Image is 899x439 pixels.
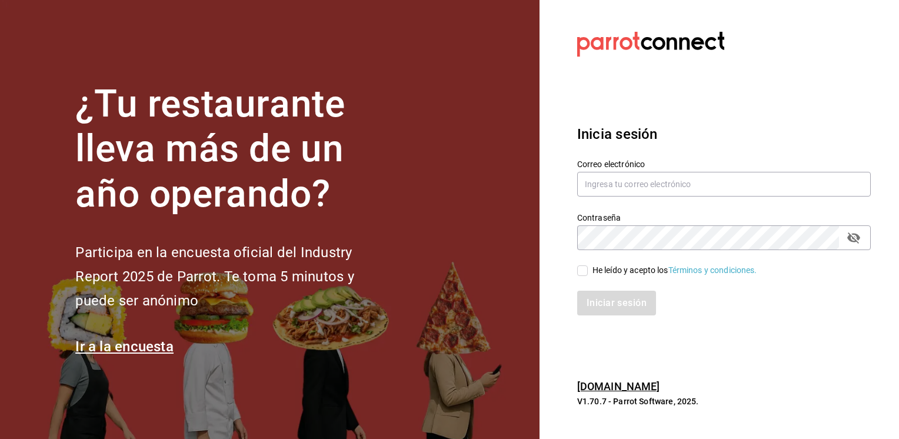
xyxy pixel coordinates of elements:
button: passwordField [844,228,864,248]
a: Ir a la encuesta [75,338,174,355]
a: [DOMAIN_NAME] [577,380,660,393]
h2: Participa en la encuesta oficial del Industry Report 2025 de Parrot. Te toma 5 minutos y puede se... [75,241,393,312]
p: V1.70.7 - Parrot Software, 2025. [577,395,871,407]
label: Correo electrónico [577,159,871,168]
a: Términos y condiciones. [668,265,757,275]
h3: Inicia sesión [577,124,871,145]
input: Ingresa tu correo electrónico [577,172,871,197]
h1: ¿Tu restaurante lleva más de un año operando? [75,82,393,217]
div: He leído y acepto los [592,264,757,277]
label: Contraseña [577,213,871,221]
